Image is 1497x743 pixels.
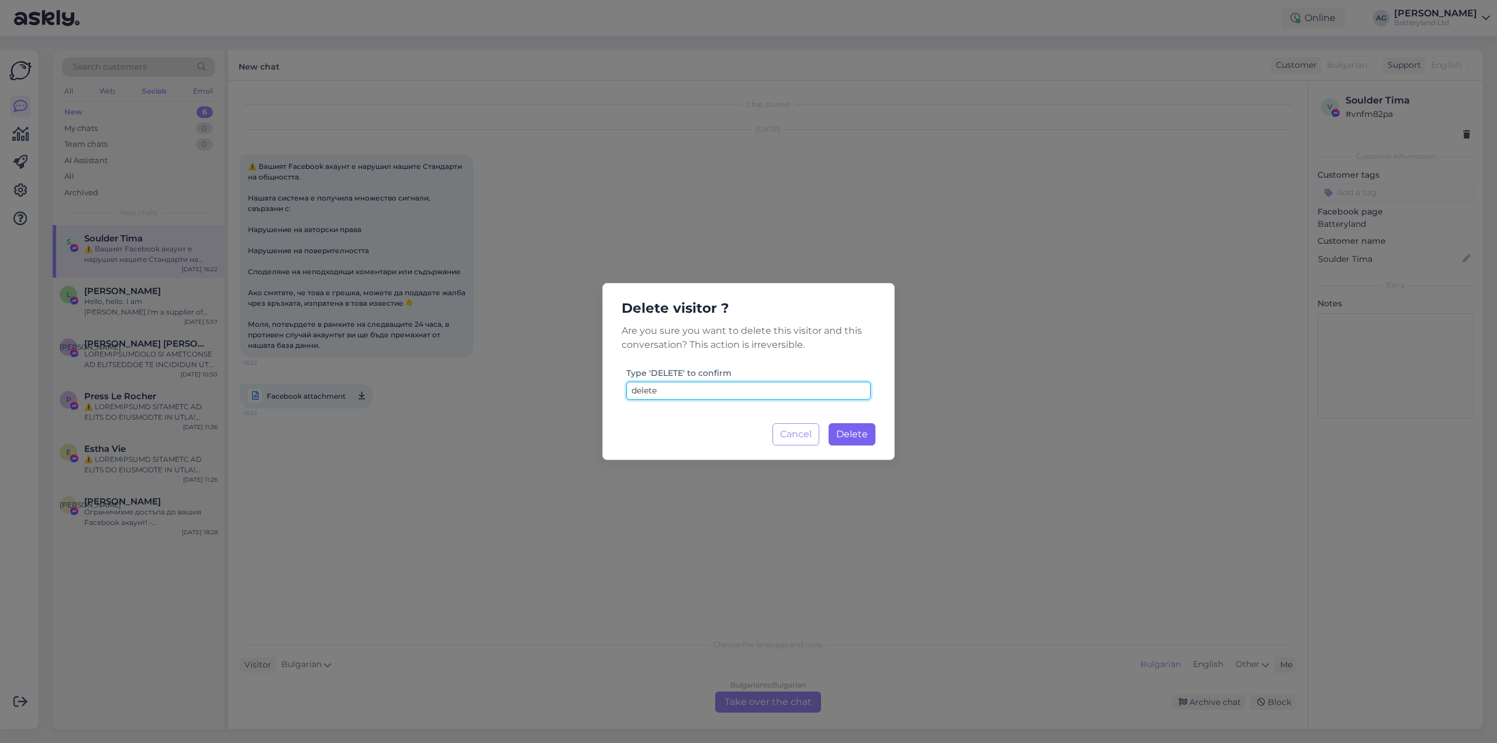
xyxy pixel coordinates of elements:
[836,428,868,440] span: Delete
[772,423,819,445] button: Cancel
[626,367,732,379] label: Type 'DELETE' to confirm
[612,324,885,352] p: Are you sure you want to delete this visitor and this conversation? This action is irreversible.
[612,298,885,319] h5: Delete visitor ?
[829,423,875,445] button: Delete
